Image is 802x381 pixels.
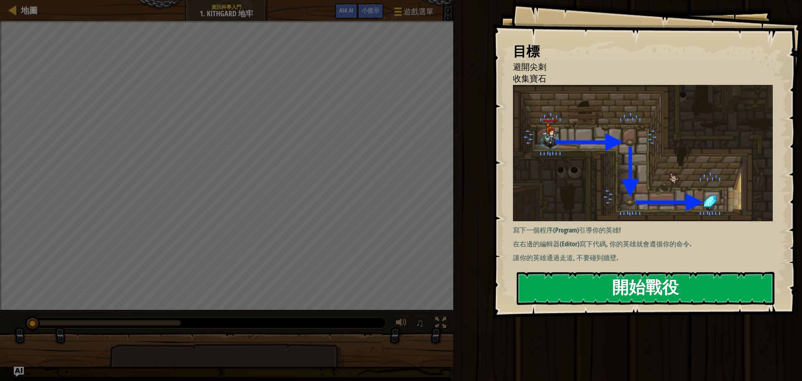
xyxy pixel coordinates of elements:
p: 寫下一個程序(Program)引導你的英雄! [513,225,779,235]
span: 收集寶石 [513,73,546,84]
button: Ask AI [14,367,24,377]
button: 開始戰役 [517,272,774,305]
span: Ask AI [339,6,353,14]
button: Ask AI [335,3,358,19]
a: 地圖 [17,5,38,16]
li: 避開尖刺 [503,61,771,73]
span: 遊戲選單 [404,6,434,17]
button: 調整音量 [393,315,410,332]
span: 小提示 [362,6,379,14]
button: ♫ [414,315,428,332]
p: 在右邊的編輯器(Editor)寫下代碼, 你的英雄就會遵循你的命令. [513,239,779,249]
span: ♫ [416,317,424,329]
div: 目標 [513,42,773,61]
li: 收集寶石 [503,73,771,85]
span: 地圖 [21,5,38,16]
button: 遊戲選單 [388,3,439,23]
span: 避開尖刺 [513,61,546,72]
p: 讓你的英雄通過走道, 不要碰到牆壁. [513,253,779,263]
img: Kithgard 地牢 [513,85,779,221]
button: 切換全螢幕 [432,315,449,332]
